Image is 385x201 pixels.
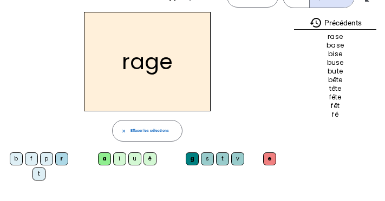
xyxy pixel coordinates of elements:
[113,152,126,165] div: i
[294,77,376,83] div: bête
[201,152,214,165] div: s
[294,59,376,66] div: buse
[294,42,376,49] div: base
[130,128,169,134] span: Effacer les sélections
[294,103,376,109] div: fêt
[128,152,141,165] div: u
[309,16,322,29] mat-icon: history
[55,152,68,165] div: r
[294,51,376,57] div: bise
[32,167,45,180] div: t
[231,152,244,165] div: v
[294,33,376,40] div: rase
[25,152,38,165] div: f
[294,94,376,100] div: fête
[84,12,211,111] h2: rage
[294,111,376,118] div: fê
[112,120,182,142] button: Effacer les sélections
[216,152,229,165] div: t
[294,16,376,30] h3: Précédents
[294,85,376,92] div: tête
[263,152,276,165] div: e
[143,152,156,165] div: ê
[121,129,126,133] mat-icon: close
[98,152,111,165] div: a
[294,68,376,75] div: bute
[10,152,23,165] div: b
[40,152,53,165] div: p
[186,152,199,165] div: g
